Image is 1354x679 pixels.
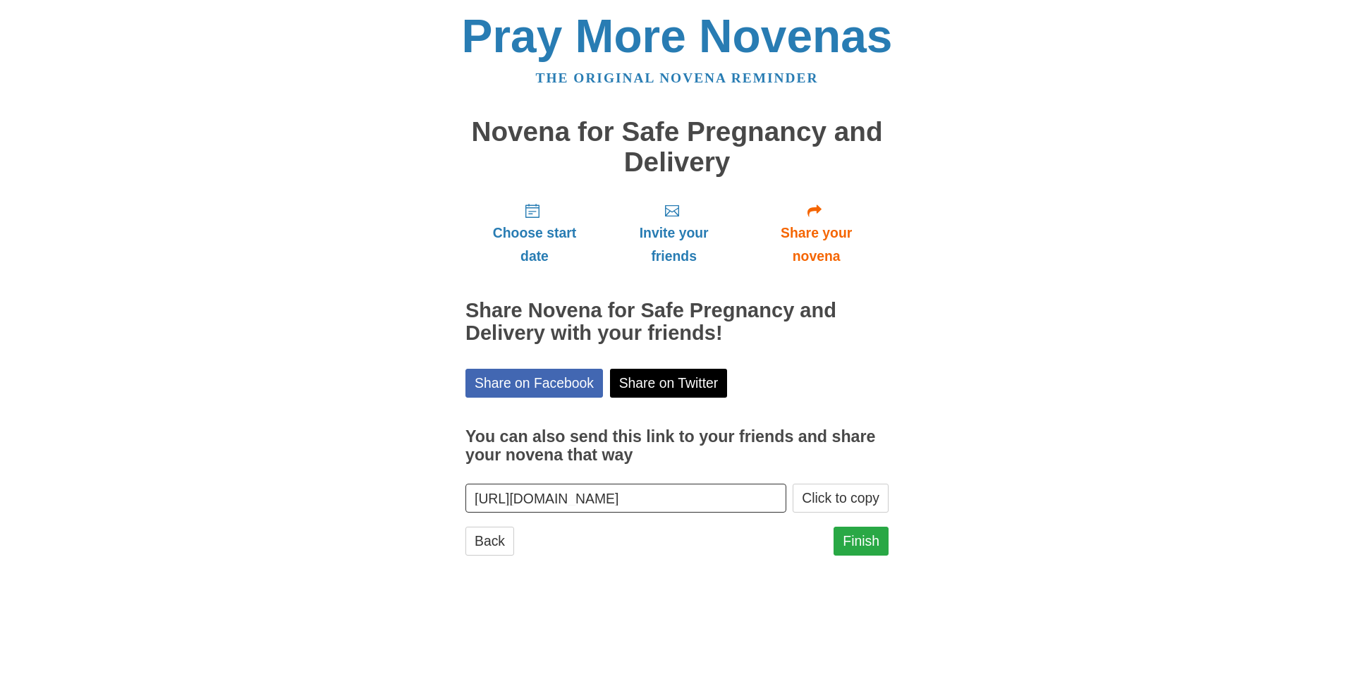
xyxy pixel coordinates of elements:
[465,527,514,556] a: Back
[834,527,889,556] a: Finish
[744,191,889,275] a: Share your novena
[465,428,889,464] h3: You can also send this link to your friends and share your novena that way
[462,10,893,62] a: Pray More Novenas
[536,71,819,85] a: The original novena reminder
[758,221,874,268] span: Share your novena
[610,369,728,398] a: Share on Twitter
[480,221,590,268] span: Choose start date
[465,300,889,345] h2: Share Novena for Safe Pregnancy and Delivery with your friends!
[618,221,730,268] span: Invite your friends
[465,191,604,275] a: Choose start date
[604,191,744,275] a: Invite your friends
[465,369,603,398] a: Share on Facebook
[793,484,889,513] button: Click to copy
[465,117,889,177] h1: Novena for Safe Pregnancy and Delivery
